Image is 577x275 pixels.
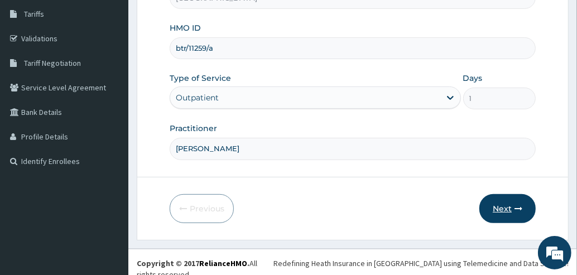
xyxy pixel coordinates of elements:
label: Practitioner [170,123,217,134]
input: Enter Name [170,138,536,160]
label: HMO ID [170,22,201,33]
span: Tariff Negotiation [24,58,81,68]
button: Previous [170,194,234,223]
textarea: Type your message and hit 'Enter' [6,168,213,208]
label: Days [463,73,483,84]
input: Enter HMO ID [170,37,536,59]
strong: Copyright © 2017 . [137,258,249,268]
img: d_794563401_company_1708531726252_794563401 [21,56,45,84]
a: RelianceHMO [199,258,247,268]
label: Type of Service [170,73,231,84]
span: Tariffs [24,9,44,19]
div: Minimize live chat window [183,6,210,32]
div: Chat with us now [58,62,187,77]
div: Redefining Heath Insurance in [GEOGRAPHIC_DATA] using Telemedicine and Data Science! [273,258,569,269]
div: Outpatient [176,92,219,103]
span: We're online! [65,73,154,185]
button: Next [479,194,536,223]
